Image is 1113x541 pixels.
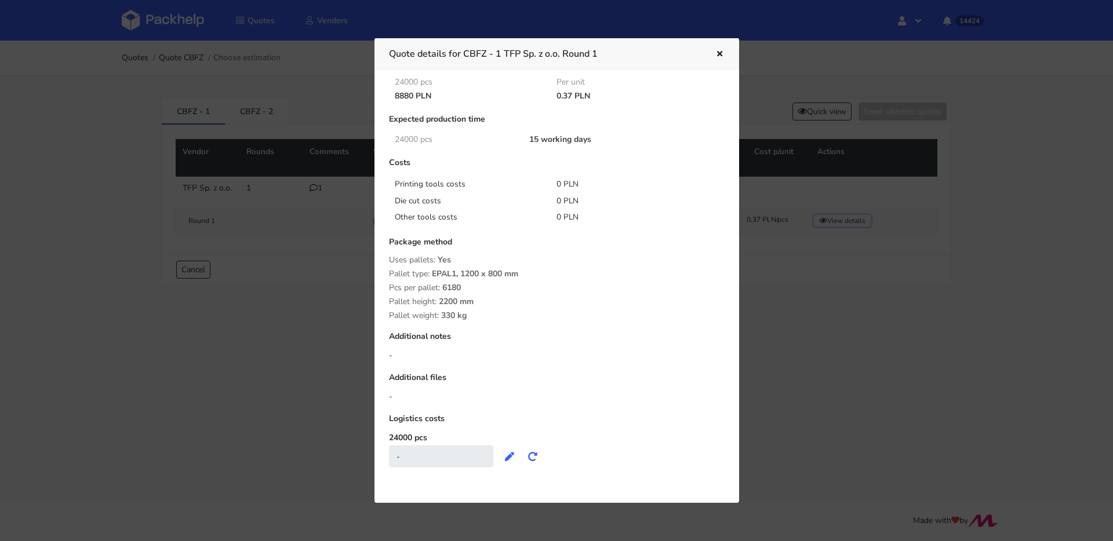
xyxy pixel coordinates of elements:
span: 6180 [442,282,461,302]
div: Die cut costs [387,195,549,207]
div: 24000 pcs [387,78,549,87]
span: 2200 mm [439,296,474,316]
div: Additional notes [389,332,725,350]
div: 0 PLN [548,195,711,207]
div: - [389,350,725,361]
div: 0 PLN [548,178,711,190]
button: Recalculate [521,446,544,467]
div: Expected production time [389,115,725,133]
div: - [389,445,493,467]
span: 330 kg [441,310,467,330]
div: 24000 pcs [387,135,522,144]
span: EPAL1, 1200 x 800 mm [432,268,518,288]
div: 8880 PLN [387,92,549,101]
div: 0 PLN [548,211,711,223]
div: 15 working days [521,135,710,144]
div: Printing tools costs [387,178,549,190]
div: Logistics costs [389,414,725,432]
span: Pallet height: [389,296,437,307]
span: Pallet weight: [389,310,439,321]
div: Other tools costs [387,211,549,223]
h3: Quote details for CBFZ - 1 TFP Sp. z o.o. Round 1 [389,46,698,62]
div: Costs [389,158,725,176]
div: Per unit [548,78,711,87]
label: 24000 pcs [389,432,427,443]
div: Package method [389,237,725,255]
span: Pcs per pallet: [389,282,440,293]
span: Uses pallets: [389,254,435,265]
button: Edit [498,446,521,467]
span: Yes [438,254,451,274]
div: 0.37 PLN [548,92,711,101]
div: Additional files [389,373,725,391]
span: Pallet type: [389,268,430,279]
div: - [389,391,725,403]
